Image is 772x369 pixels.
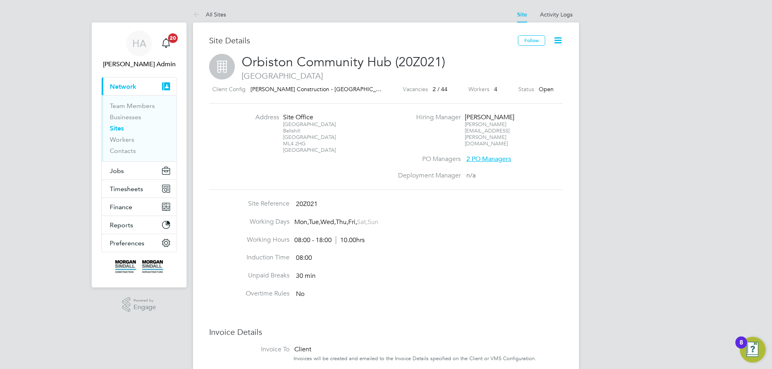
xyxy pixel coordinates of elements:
[122,297,156,312] a: Powered byEngage
[320,218,336,226] span: Wed,
[209,35,518,46] h3: Site Details
[209,200,289,208] label: Site Reference
[110,124,124,132] a: Sites
[296,290,304,298] span: No
[209,289,289,298] label: Overtime Rules
[115,260,163,273] img: morgansindall-logo-retina.png
[336,218,348,226] span: Thu,
[209,345,289,354] label: Invoice To
[368,218,378,226] span: Sun
[283,121,333,153] div: [GEOGRAPHIC_DATA] Bellshill [GEOGRAPHIC_DATA] ML4 2HG [GEOGRAPHIC_DATA]
[132,38,146,49] span: HA
[517,11,527,18] a: Site
[393,113,461,122] label: Hiring Manager
[110,147,136,155] a: Contacts
[110,185,143,193] span: Timesheets
[209,253,289,262] label: Induction Time
[250,86,392,93] span: [PERSON_NAME] Construction - [GEOGRAPHIC_DATA]
[133,297,156,304] span: Powered by
[209,236,289,244] label: Working Hours
[102,162,177,179] button: Jobs
[212,84,246,94] label: Client Config
[102,198,177,216] button: Finance
[133,304,156,311] span: Engage
[540,11,573,18] a: Activity Logs
[102,216,177,234] button: Reports
[309,218,320,226] span: Tue,
[518,35,545,46] button: Follow
[393,155,461,163] label: PO Managers
[168,33,178,43] span: 20
[739,342,743,353] div: 8
[242,54,445,70] span: Orbiston Community Hub (20Z021)
[102,95,177,161] div: Network
[296,200,318,208] span: 20Z021
[296,254,312,262] span: 08:00
[110,83,136,90] span: Network
[101,31,177,69] a: HA[PERSON_NAME] Admin
[348,218,357,226] span: Fri,
[296,272,316,280] span: 30 min
[193,11,226,18] a: All Sites
[110,167,124,175] span: Jobs
[101,59,177,69] span: Hays Admin
[294,355,563,362] div: Invoices will be created and emailed to the Invoice Details specified on the Client or VMS Config...
[101,260,177,273] a: Go to home page
[283,113,333,122] div: Site Office
[465,121,509,147] span: [PERSON_NAME][EMAIL_ADDRESS][PERSON_NAME][DOMAIN_NAME]
[403,84,428,94] label: Vacancies
[110,239,144,247] span: Preferences
[102,234,177,252] button: Preferences
[294,236,365,245] div: 08:00 - 18:00
[102,180,177,198] button: Timesheets
[209,327,563,337] h3: Invoice Details
[494,86,497,93] span: 4
[336,236,365,244] span: 10.00hrs
[468,84,489,94] label: Workers
[539,86,554,93] span: Open
[465,113,515,122] div: [PERSON_NAME]
[433,86,448,93] span: 2 / 44
[110,113,141,121] a: Businesses
[740,337,766,363] button: Open Resource Center, 8 new notifications
[209,218,289,226] label: Working Days
[294,345,563,354] div: Client
[110,203,132,211] span: Finance
[158,31,174,56] a: 20
[110,221,133,229] span: Reports
[294,218,309,226] span: Mon,
[518,84,534,94] label: Status
[466,155,511,163] span: 2 PO Managers
[102,77,177,95] button: Network
[92,22,187,287] nav: Main navigation
[466,171,476,179] span: n/a
[209,271,289,280] label: Unpaid Breaks
[110,136,134,143] a: Workers
[235,113,279,122] label: Address
[393,171,461,180] label: Deployment Manager
[357,218,368,226] span: Sat,
[110,102,155,110] a: Team Members
[209,71,563,81] span: [GEOGRAPHIC_DATA]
